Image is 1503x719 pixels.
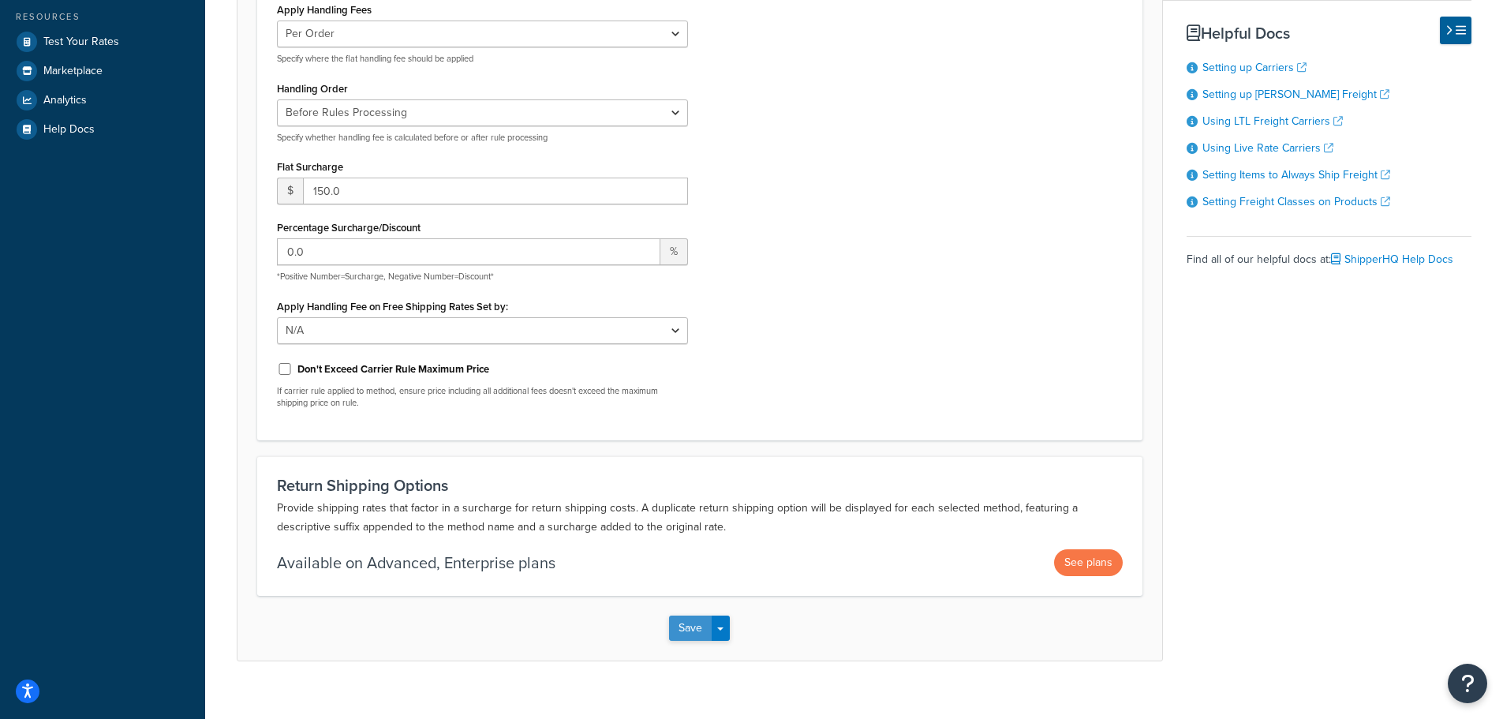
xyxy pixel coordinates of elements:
[12,28,193,56] a: Test Your Rates
[1202,59,1307,76] a: Setting up Carriers
[297,362,489,376] label: Don't Exceed Carrier Rule Maximum Price
[1202,140,1333,156] a: Using Live Rate Carriers
[43,94,87,107] span: Analytics
[277,552,555,574] p: Available on Advanced, Enterprise plans
[12,86,193,114] a: Analytics
[12,57,193,85] a: Marketplace
[277,83,348,95] label: Handling Order
[277,132,688,144] p: Specify whether handling fee is calculated before or after rule processing
[43,65,103,78] span: Marketplace
[1202,86,1389,103] a: Setting up [PERSON_NAME] Freight
[1202,113,1343,129] a: Using LTL Freight Carriers
[277,499,1123,537] p: Provide shipping rates that factor in a surcharge for return shipping costs. A duplicate return s...
[1202,193,1390,210] a: Setting Freight Classes on Products
[277,53,688,65] p: Specify where the flat handling fee should be applied
[277,385,688,410] p: If carrier rule applied to method, ensure price including all additional fees doesn't exceed the ...
[1331,251,1453,268] a: ShipperHQ Help Docs
[1440,17,1471,44] button: Hide Help Docs
[277,222,421,234] label: Percentage Surcharge/Discount
[1054,549,1123,576] button: See plans
[660,238,688,265] span: %
[12,10,193,24] div: Resources
[277,271,688,283] p: *Positive Number=Surcharge, Negative Number=Discount*
[277,161,343,173] label: Flat Surcharge
[669,616,712,641] button: Save
[277,477,1123,494] h3: Return Shipping Options
[1448,664,1487,703] button: Open Resource Center
[277,178,303,204] span: $
[277,4,372,16] label: Apply Handling Fees
[43,123,95,137] span: Help Docs
[1187,236,1471,271] div: Find all of our helpful docs at:
[1202,167,1390,183] a: Setting Items to Always Ship Freight
[12,115,193,144] a: Help Docs
[277,301,508,313] label: Apply Handling Fee on Free Shipping Rates Set by:
[43,36,119,49] span: Test Your Rates
[1187,24,1471,42] h3: Helpful Docs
